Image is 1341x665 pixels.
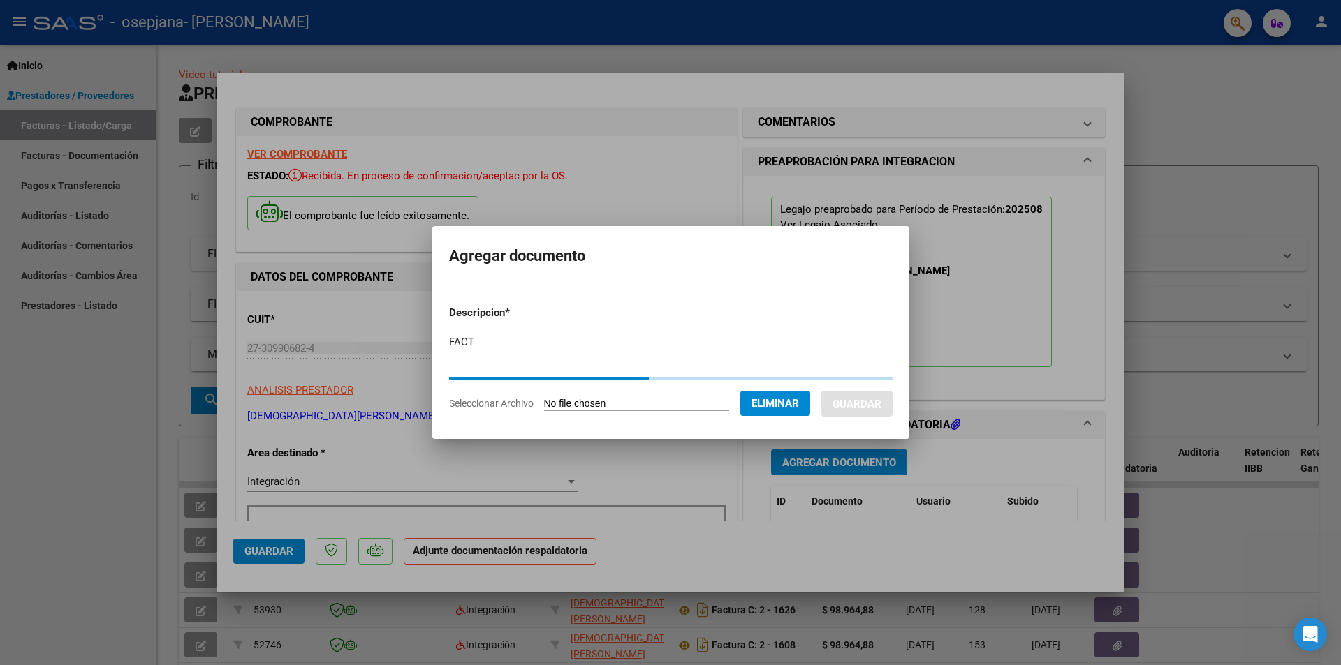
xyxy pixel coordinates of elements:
span: Guardar [833,398,881,410]
span: Seleccionar Archivo [449,398,534,409]
div: Open Intercom Messenger [1294,618,1327,651]
button: Guardar [821,391,893,417]
span: Eliminar [752,397,799,410]
p: Descripcion [449,305,582,321]
h2: Agregar documento [449,243,893,269]
button: Eliminar [740,391,810,416]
